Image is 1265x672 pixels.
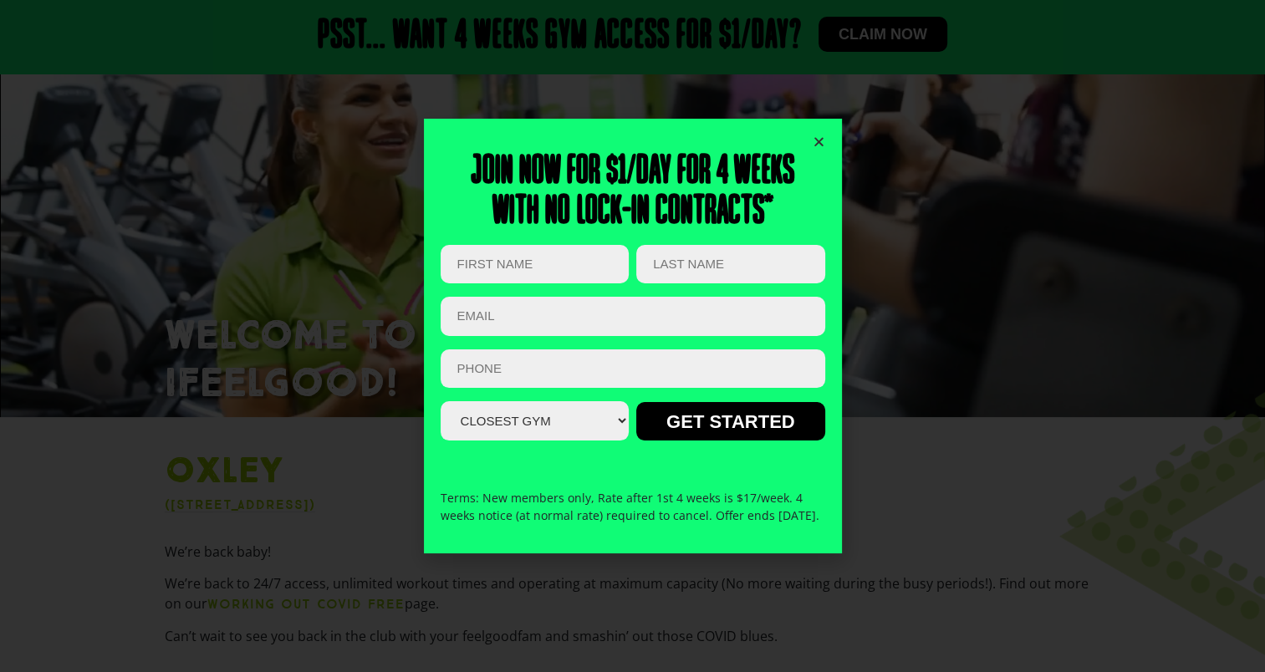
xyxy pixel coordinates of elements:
p: Terms: New members only, Rate after 1st 4 weeks is $17/week. 4 weeks notice (at normal rate) requ... [441,489,825,524]
h2: Join now for $1/day for 4 weeks With no lock-in contracts* [441,152,825,232]
input: LAST NAME [636,245,824,284]
input: FIRST NAME [441,245,629,284]
input: PHONE [441,349,825,389]
a: Close [813,135,825,148]
input: Email [441,297,825,336]
input: GET STARTED [636,402,824,440]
